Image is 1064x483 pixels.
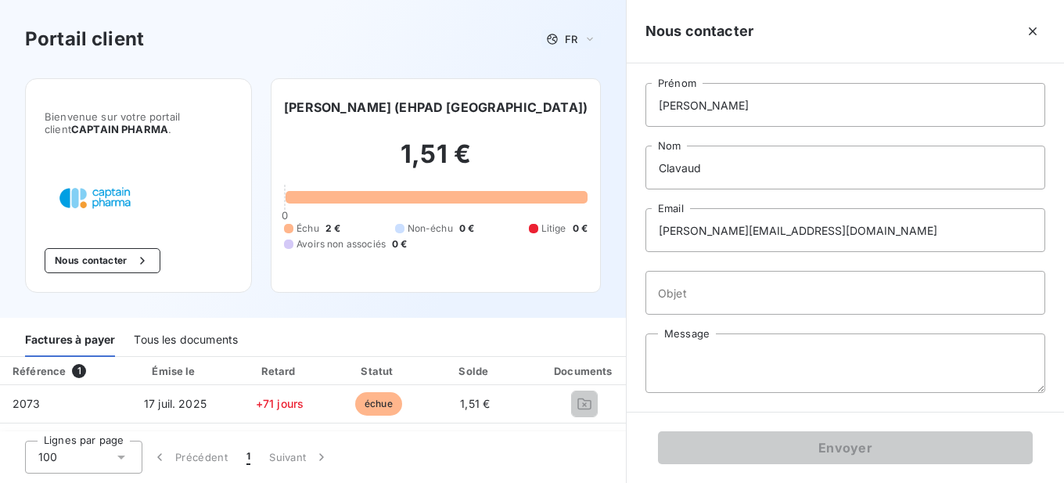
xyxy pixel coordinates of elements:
[246,449,250,465] span: 1
[332,363,424,379] div: Statut
[430,363,519,379] div: Solde
[45,248,160,273] button: Nous contacter
[658,431,1033,464] button: Envoyer
[142,441,237,474] button: Précédent
[355,392,402,416] span: échue
[134,324,238,357] div: Tous les documents
[645,146,1045,189] input: placeholder
[284,139,588,186] h2: 1,51 €
[297,237,386,251] span: Avoirs non associés
[71,123,168,135] span: CAPTAIN PHARMA
[645,208,1045,252] input: placeholder
[38,449,57,465] span: 100
[233,363,327,379] div: Retard
[645,83,1045,127] input: placeholder
[144,397,207,410] span: 17 juil. 2025
[260,441,339,474] button: Suivant
[460,397,490,410] span: 1,51 €
[645,271,1045,315] input: placeholder
[541,222,566,236] span: Litige
[459,222,474,236] span: 0 €
[573,222,588,236] span: 0 €
[45,110,232,135] span: Bienvenue sur votre portail client .
[45,173,145,223] img: Company logo
[72,364,86,378] span: 1
[282,209,288,222] span: 0
[645,20,753,42] h5: Nous contacter
[25,324,115,357] div: Factures à payer
[284,98,588,117] h6: [PERSON_NAME] (EHPAD [GEOGRAPHIC_DATA])
[25,25,144,53] h3: Portail client
[325,222,340,236] span: 2 €
[237,441,260,474] button: 1
[13,397,41,410] span: 2073
[256,397,304,410] span: +71 jours
[408,222,453,236] span: Non-échu
[392,237,407,251] span: 0 €
[13,365,66,377] div: Référence
[297,222,319,236] span: Échu
[565,33,577,45] span: FR
[124,363,226,379] div: Émise le
[526,363,643,379] div: Documents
